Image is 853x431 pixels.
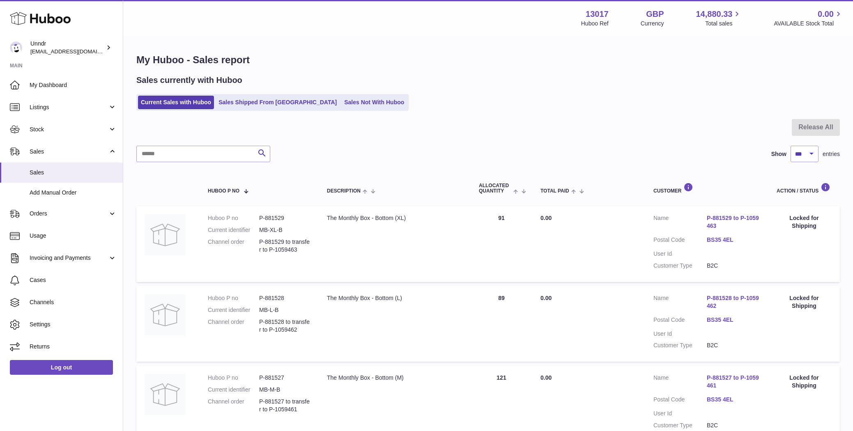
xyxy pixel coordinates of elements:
span: 0.00 [540,215,552,221]
span: 0.00 [818,9,834,20]
dt: Name [653,294,707,312]
a: P-881527 to P-1059461 [707,374,760,390]
dd: P-881529 [259,214,310,222]
dt: User Id [653,330,707,338]
span: ALLOCATED Quantity [479,183,511,194]
div: The Monthly Box - Bottom (XL) [327,214,462,222]
td: 91 [471,206,532,282]
img: no-photo.jpg [145,214,186,255]
td: 89 [471,286,532,362]
a: Sales Shipped From [GEOGRAPHIC_DATA] [216,96,340,109]
strong: GBP [646,9,664,20]
dd: P-881527 [259,374,310,382]
span: Cases [30,276,117,284]
span: Sales [30,148,108,156]
span: AVAILABLE Stock Total [774,20,843,28]
dd: B2C [707,342,760,349]
span: entries [823,150,840,158]
dt: User Id [653,250,707,258]
span: Sales [30,169,117,177]
a: Current Sales with Huboo [138,96,214,109]
dt: Name [653,374,707,392]
span: Settings [30,321,117,328]
span: Orders [30,210,108,218]
span: Total sales [705,20,742,28]
span: 14,880.33 [696,9,732,20]
div: Huboo Ref [581,20,609,28]
span: Usage [30,232,117,240]
span: My Dashboard [30,81,117,89]
dt: Name [653,214,707,232]
dt: Postal Code [653,236,707,246]
dd: B2C [707,262,760,270]
strong: 13017 [586,9,609,20]
a: BS35 4EL [707,236,760,244]
h1: My Huboo - Sales report [136,53,840,66]
a: P-881529 to P-1059463 [707,214,760,230]
dt: Customer Type [653,342,707,349]
dt: Channel order [208,398,259,413]
dd: P-881527 to transfer to P-1059461 [259,398,310,413]
dd: P-881529 to transfer to P-1059463 [259,238,310,254]
div: Customer [653,183,760,194]
a: BS35 4EL [707,316,760,324]
div: Locked for Shipping [777,294,832,310]
dt: Customer Type [653,262,707,270]
img: no-photo.jpg [145,374,186,415]
dt: Channel order [208,318,259,334]
dt: Postal Code [653,396,707,406]
dt: Channel order [208,238,259,254]
dt: Postal Code [653,316,707,326]
dt: Customer Type [653,422,707,429]
dt: Huboo P no [208,214,259,222]
div: Locked for Shipping [777,374,832,390]
img: no-photo.jpg [145,294,186,335]
dd: P-881528 [259,294,310,302]
a: Log out [10,360,113,375]
dd: B2C [707,422,760,429]
span: Add Manual Order [30,189,117,197]
dt: Current identifier [208,226,259,234]
span: Listings [30,103,108,111]
a: 14,880.33 Total sales [696,9,742,28]
span: 0.00 [540,295,552,301]
a: P-881528 to P-1059462 [707,294,760,310]
span: Huboo P no [208,188,239,194]
img: sofiapanwar@gmail.com [10,41,22,54]
h2: Sales currently with Huboo [136,75,242,86]
dt: Current identifier [208,306,259,314]
span: Description [327,188,361,194]
span: Invoicing and Payments [30,254,108,262]
dt: Huboo P no [208,294,259,302]
span: 0.00 [540,374,552,381]
div: Action / Status [777,183,832,194]
div: Currency [641,20,664,28]
dt: Huboo P no [208,374,259,382]
dd: MB-M-B [259,386,310,394]
div: The Monthly Box - Bottom (M) [327,374,462,382]
div: Unndr [30,40,104,55]
a: Sales Not With Huboo [341,96,407,109]
span: Stock [30,126,108,133]
dd: P-881528 to transfer to P-1059462 [259,318,310,334]
span: Channels [30,298,117,306]
dt: Current identifier [208,386,259,394]
a: 0.00 AVAILABLE Stock Total [774,9,843,28]
a: BS35 4EL [707,396,760,403]
span: [EMAIL_ADDRESS][DOMAIN_NAME] [30,48,121,55]
dt: User Id [653,410,707,417]
span: Total paid [540,188,569,194]
label: Show [771,150,786,158]
dd: MB-L-B [259,306,310,314]
div: The Monthly Box - Bottom (L) [327,294,462,302]
div: Locked for Shipping [777,214,832,230]
span: Returns [30,343,117,351]
dd: MB-XL-B [259,226,310,234]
